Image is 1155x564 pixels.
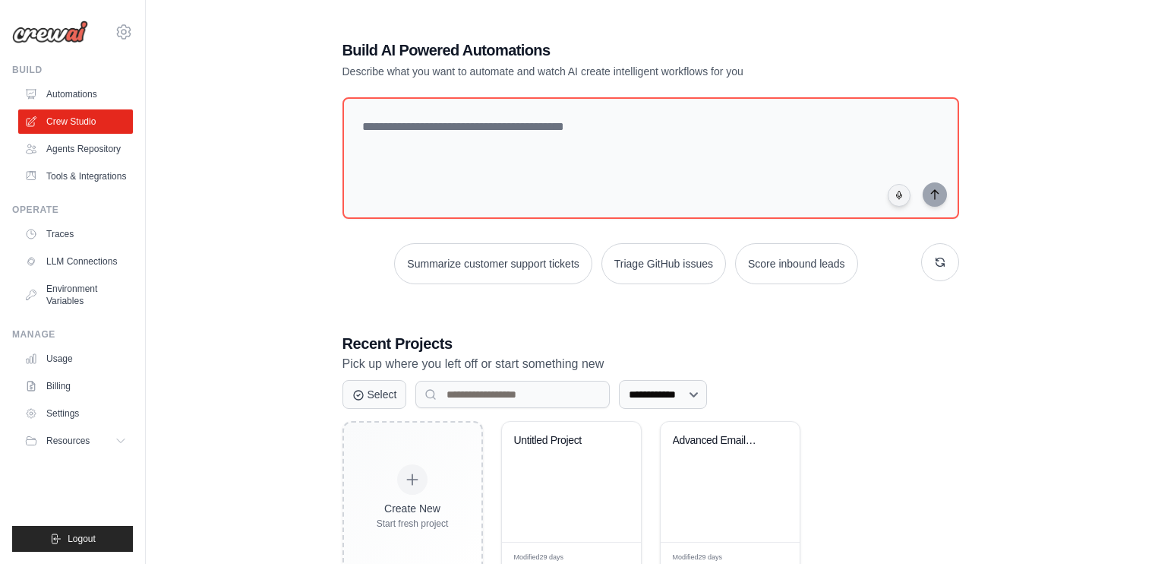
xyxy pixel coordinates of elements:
div: Create New [377,501,449,516]
div: Start fresh project [377,518,449,530]
h3: Recent Projects [342,333,959,354]
span: Modified 29 days [673,553,723,563]
div: Operate [12,204,133,216]
div: Advanced Email Marketing Automation [673,434,765,448]
span: Logout [68,533,96,545]
img: Logo [12,21,88,43]
span: Modified 29 days [514,553,564,563]
span: Resources [46,435,90,447]
button: Triage GitHub issues [601,243,726,284]
a: LLM Connections [18,249,133,274]
a: Crew Studio [18,109,133,134]
button: Get new suggestions [921,243,959,281]
div: Build [12,64,133,76]
div: Manage [12,328,133,341]
a: Usage [18,347,133,371]
button: Resources [18,429,133,453]
button: Score inbound leads [735,243,858,284]
a: Environment Variables [18,277,133,313]
a: Billing [18,374,133,398]
span: Edit [604,552,617,563]
button: Summarize customer support tickets [394,243,592,284]
a: Automations [18,82,133,106]
a: Agents Repository [18,137,133,161]
p: Describe what you want to automate and watch AI create intelligent workflows for you [342,64,853,79]
button: Select [342,380,407,409]
a: Tools & Integrations [18,164,133,189]
div: Untitled Project [514,434,606,448]
a: Traces [18,222,133,246]
h1: Build AI Powered Automations [342,40,853,61]
p: Pick up where you left off or start something new [342,354,959,374]
button: Logout [12,526,133,552]
button: Click to speak your automation idea [888,184,910,207]
a: Settings [18,401,133,426]
span: Edit [763,552,776,563]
